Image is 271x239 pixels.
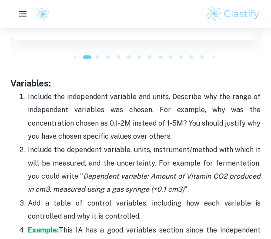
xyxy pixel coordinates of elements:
h3: Variables: [10,77,261,90]
a: Example: [28,226,59,234]
p: Add a table of control variables, including how each variable is controlled and why it is control... [28,197,261,223]
a: Clastify logo [31,7,50,20]
i: Dependent variable: Amount of Vitamin CO2 produced in cm3, measured using a gas syringe (±0.1 cm3) [28,172,261,193]
img: Clastify logo [37,7,50,20]
p: Include the dependent variable, units, instrument/method with which it will be measured, and the ... [28,143,261,196]
p: Include the independent variable and units. Describe why the range of independent variables was c... [28,90,261,143]
img: Clastify logo [205,5,261,23]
